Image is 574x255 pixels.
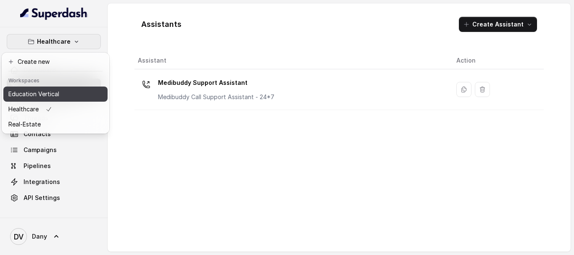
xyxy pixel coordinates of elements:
[8,119,41,129] p: Real-Estate
[3,54,108,69] button: Create new
[7,34,101,49] button: Healthcare
[37,37,71,47] p: Healthcare
[3,73,108,87] header: Workspaces
[2,53,109,134] div: Healthcare
[8,104,39,114] p: Healthcare
[8,89,59,99] p: Education Vertical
